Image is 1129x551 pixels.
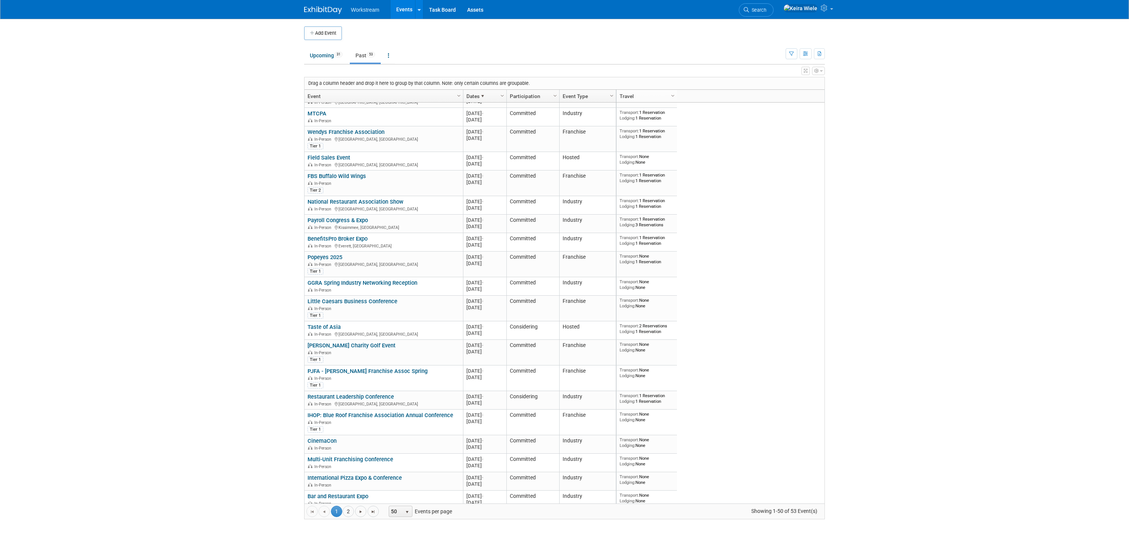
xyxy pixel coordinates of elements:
[620,367,639,373] span: Transport:
[308,225,312,229] img: In-Person Event
[506,321,559,340] td: Considering
[308,143,323,149] div: Tier 1
[321,509,327,515] span: Go to the previous page
[466,198,503,205] div: [DATE]
[620,303,635,308] span: Lodging:
[309,509,315,515] span: Go to the first page
[559,215,616,233] td: Industry
[620,480,635,485] span: Lodging:
[466,90,501,103] a: Dates
[620,259,635,264] span: Lodging:
[308,161,460,168] div: [GEOGRAPHIC_DATA], [GEOGRAPHIC_DATA]
[559,454,616,472] td: Industry
[308,163,312,166] img: In-Person Event
[620,110,674,121] div: 1 Reservation 1 Reservation
[559,233,616,252] td: Industry
[314,501,334,506] span: In-Person
[620,342,639,347] span: Transport:
[466,412,503,418] div: [DATE]
[482,368,483,374] span: -
[482,475,483,480] span: -
[620,493,639,498] span: Transport:
[314,207,334,212] span: In-Person
[308,306,312,310] img: In-Person Event
[620,154,674,165] div: None None
[314,244,334,249] span: In-Person
[308,261,460,267] div: [GEOGRAPHIC_DATA], [GEOGRAPHIC_DATA]
[466,117,503,123] div: [DATE]
[314,100,334,105] span: In-Person
[620,279,639,284] span: Transport:
[308,464,312,468] img: In-Person Event
[308,235,368,242] a: BenefitsPro Broker Expo
[620,493,674,503] div: None None
[506,170,559,196] td: Committed
[466,179,503,186] div: [DATE]
[314,446,334,451] span: In-Person
[563,90,611,103] a: Event Type
[466,286,503,292] div: [DATE]
[466,374,503,381] div: [DATE]
[314,402,334,407] span: In-Person
[559,435,616,454] td: Industry
[620,222,635,227] span: Lodging:
[308,181,312,185] img: In-Person Event
[466,462,503,469] div: [DATE]
[308,331,460,337] div: [GEOGRAPHIC_DATA], [GEOGRAPHIC_DATA]
[308,217,368,224] a: Payroll Congress & Expo
[482,280,483,285] span: -
[308,402,312,405] img: In-Person Event
[620,279,674,290] div: None None
[314,118,334,123] span: In-Person
[343,506,354,517] a: 2
[308,244,312,247] img: In-Person Event
[506,252,559,277] td: Committed
[466,205,503,211] div: [DATE]
[559,391,616,410] td: Industry
[559,252,616,277] td: Franchise
[620,285,635,290] span: Lodging:
[308,501,312,505] img: In-Person Event
[620,456,639,461] span: Transport:
[314,306,334,311] span: In-Person
[482,456,483,462] span: -
[620,347,635,353] span: Lodging:
[455,90,463,101] a: Column Settings
[620,456,674,467] div: None None
[308,420,312,424] img: In-Person Event
[482,394,483,399] span: -
[308,243,460,249] div: Everett, [GEOGRAPHIC_DATA]
[506,126,559,152] td: Committed
[559,296,616,321] td: Franchise
[482,173,483,179] span: -
[669,90,677,101] a: Column Settings
[351,7,379,13] span: Workstream
[314,181,334,186] span: In-Person
[308,298,397,305] a: Little Caesars Business Conference
[482,342,483,348] span: -
[620,90,672,103] a: Travel
[620,417,635,422] span: Lodging:
[620,437,639,442] span: Transport:
[506,454,559,472] td: Committed
[559,410,616,435] td: Franchise
[304,48,348,63] a: Upcoming31
[506,410,559,435] td: Committed
[482,493,483,499] span: -
[506,340,559,365] td: Committed
[308,187,323,193] div: Tier 2
[466,260,503,267] div: [DATE]
[308,483,312,487] img: In-Person Event
[552,93,558,99] span: Column Settings
[308,342,395,349] a: [PERSON_NAME] Charity Golf Event
[308,90,458,103] a: Event
[620,411,674,422] div: None None
[308,412,453,419] a: IHOP: Blue Roof Franchise Association Annual Conference
[506,296,559,321] td: Committed
[308,393,394,400] a: Restaurant Leadership Conference
[620,342,674,353] div: None None
[466,279,503,286] div: [DATE]
[308,262,312,266] img: In-Person Event
[620,172,639,178] span: Transport:
[620,461,635,467] span: Lodging:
